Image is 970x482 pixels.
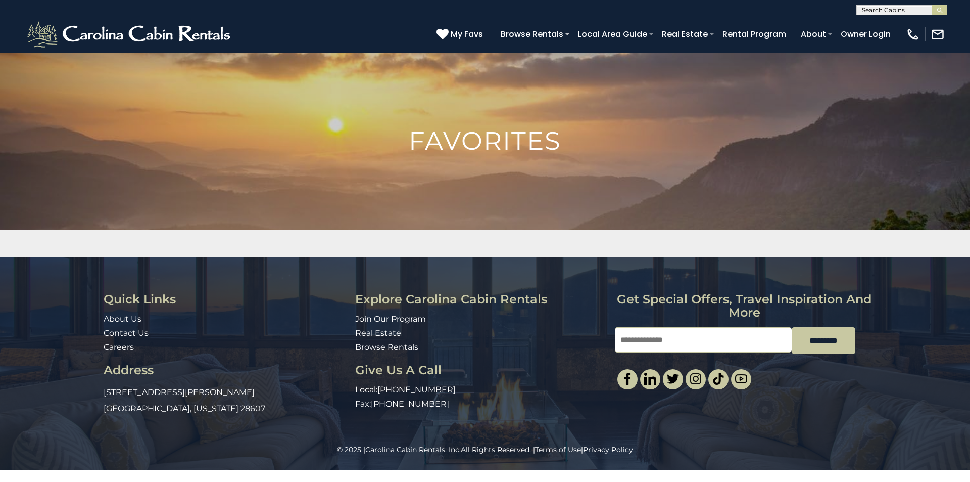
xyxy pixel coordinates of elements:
[690,373,702,385] img: instagram-single.svg
[104,342,134,352] a: Careers
[535,445,581,454] a: Terms of Use
[355,342,418,352] a: Browse Rentals
[355,364,607,377] h3: Give Us A Call
[615,293,874,320] h3: Get special offers, travel inspiration and more
[573,25,652,43] a: Local Area Guide
[931,27,945,41] img: mail-regular-white.png
[104,328,149,338] a: Contact Us
[796,25,831,43] a: About
[621,373,634,385] img: facebook-single.svg
[355,314,426,324] a: Join Our Program
[906,27,920,41] img: phone-regular-white.png
[25,19,235,50] img: White-1-2.png
[104,384,348,417] p: [STREET_ADDRESS][PERSON_NAME] [GEOGRAPHIC_DATA], [US_STATE] 28607
[355,399,607,410] p: Fax:
[365,445,461,454] a: Carolina Cabin Rentals, Inc.
[735,373,747,385] img: youtube-light.svg
[712,373,724,385] img: tiktok.svg
[355,328,401,338] a: Real Estate
[667,373,679,385] img: twitter-single.svg
[355,293,607,306] h3: Explore Carolina Cabin Rentals
[836,25,896,43] a: Owner Login
[337,445,461,454] span: © 2025 |
[451,28,483,40] span: My Favs
[377,385,456,395] a: [PHONE_NUMBER]
[657,25,713,43] a: Real Estate
[583,445,633,454] a: Privacy Policy
[644,373,656,385] img: linkedin-single.svg
[371,399,449,409] a: [PHONE_NUMBER]
[496,25,568,43] a: Browse Rentals
[104,314,141,324] a: About Us
[104,293,348,306] h3: Quick Links
[355,384,607,396] p: Local:
[437,28,486,41] a: My Favs
[104,364,348,377] h3: Address
[23,445,947,455] p: All Rights Reserved. | |
[717,25,791,43] a: Rental Program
